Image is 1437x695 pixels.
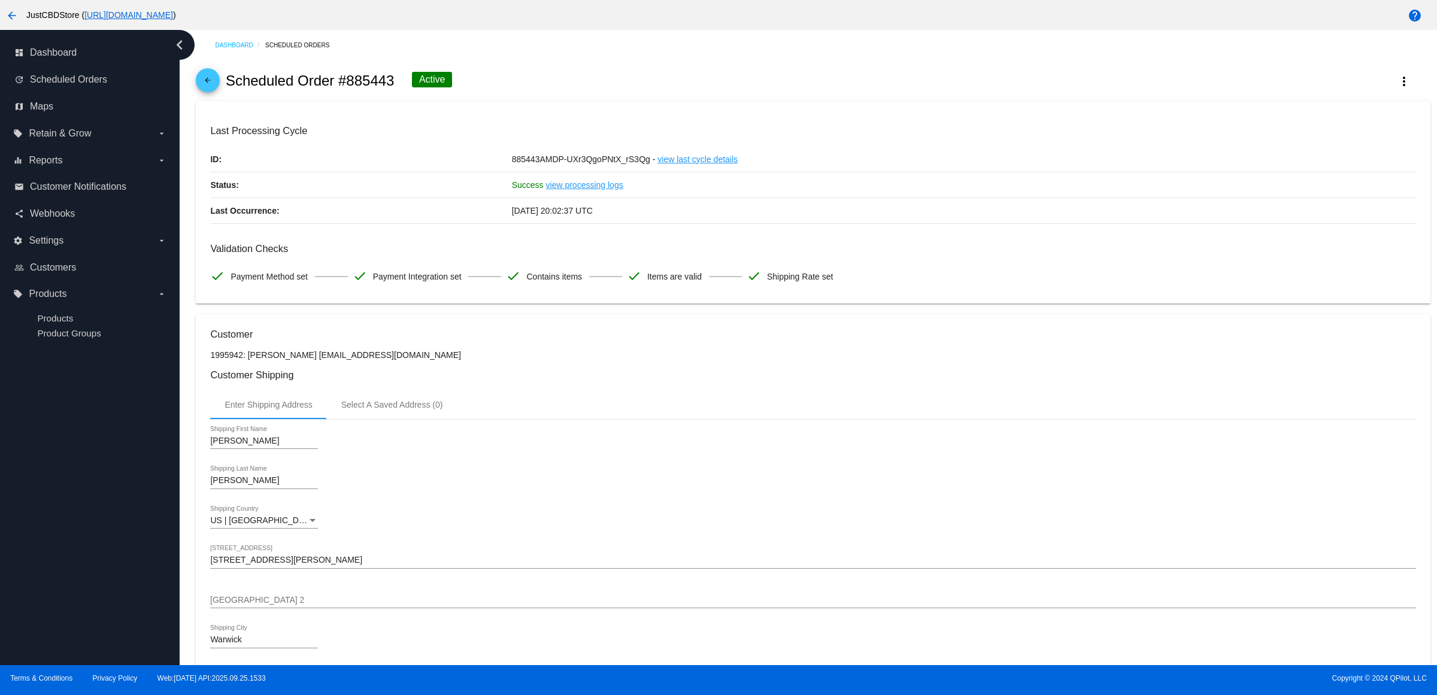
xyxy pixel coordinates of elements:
span: 885443AMDP-UXr3QgoPNtX_rS3Qg - [512,154,656,164]
span: Maps [30,101,53,112]
h2: Scheduled Order #885443 [226,72,395,89]
a: dashboard Dashboard [14,43,166,62]
mat-icon: check [506,269,520,283]
a: Scheduled Orders [265,36,340,54]
a: update Scheduled Orders [14,70,166,89]
a: Terms & Conditions [10,674,72,682]
input: Shipping Street 2 [210,596,1415,605]
i: map [14,102,24,111]
mat-icon: help [1408,8,1422,23]
span: Payment Integration set [373,264,462,289]
span: Settings [29,235,63,246]
p: ID: [210,147,511,172]
a: people_outline Customers [14,258,166,277]
mat-icon: check [210,269,225,283]
span: Dashboard [30,47,77,58]
i: arrow_drop_down [157,236,166,245]
span: Retain & Grow [29,128,91,139]
span: Customer Notifications [30,181,126,192]
span: [DATE] 20:02:37 UTC [512,206,593,216]
span: JustCBDStore ( ) [26,10,176,20]
i: settings [13,236,23,245]
mat-icon: arrow_back [201,76,215,90]
a: Privacy Policy [93,674,138,682]
mat-icon: check [747,269,761,283]
span: Items are valid [647,264,702,289]
h3: Customer Shipping [210,369,1415,381]
a: Product Groups [37,328,101,338]
p: Last Occurrence: [210,198,511,223]
i: arrow_drop_down [157,129,166,138]
a: view processing logs [546,172,623,198]
input: Shipping City [210,635,318,645]
a: [URL][DOMAIN_NAME] [84,10,173,20]
mat-select: Shipping Country [210,516,318,526]
input: Shipping Last Name [210,476,318,485]
mat-icon: check [353,269,367,283]
span: Webhooks [30,208,75,219]
i: chevron_left [170,35,189,54]
div: Select A Saved Address (0) [341,400,443,409]
i: arrow_drop_down [157,289,166,299]
h3: Customer [210,329,1415,340]
a: Products [37,313,73,323]
a: map Maps [14,97,166,116]
i: local_offer [13,129,23,138]
span: Shipping Rate set [767,264,833,289]
i: arrow_drop_down [157,156,166,165]
span: Success [512,180,544,190]
a: share Webhooks [14,204,166,223]
i: local_offer [13,289,23,299]
div: Active [412,72,453,87]
i: email [14,182,24,192]
span: Products [29,289,66,299]
i: update [14,75,24,84]
mat-icon: more_vert [1397,74,1411,89]
p: 1995942: [PERSON_NAME] [EMAIL_ADDRESS][DOMAIN_NAME] [210,350,1415,360]
mat-icon: arrow_back [5,8,19,23]
i: share [14,209,24,218]
i: people_outline [14,263,24,272]
p: Status: [210,172,511,198]
a: Web:[DATE] API:2025.09.25.1533 [157,674,266,682]
span: Reports [29,155,62,166]
span: Copyright © 2024 QPilot, LLC [729,674,1427,682]
h3: Last Processing Cycle [210,125,1415,136]
input: Shipping Street 1 [210,556,1415,565]
i: dashboard [14,48,24,57]
a: Dashboard [215,36,265,54]
a: email Customer Notifications [14,177,166,196]
span: US | [GEOGRAPHIC_DATA] [210,515,316,525]
div: Enter Shipping Address [225,400,312,409]
span: Customers [30,262,76,273]
span: Scheduled Orders [30,74,107,85]
span: Payment Method set [231,264,307,289]
a: view last cycle details [657,147,738,172]
span: Contains items [526,264,582,289]
h3: Validation Checks [210,243,1415,254]
i: equalizer [13,156,23,165]
input: Shipping First Name [210,436,318,446]
mat-icon: check [627,269,641,283]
